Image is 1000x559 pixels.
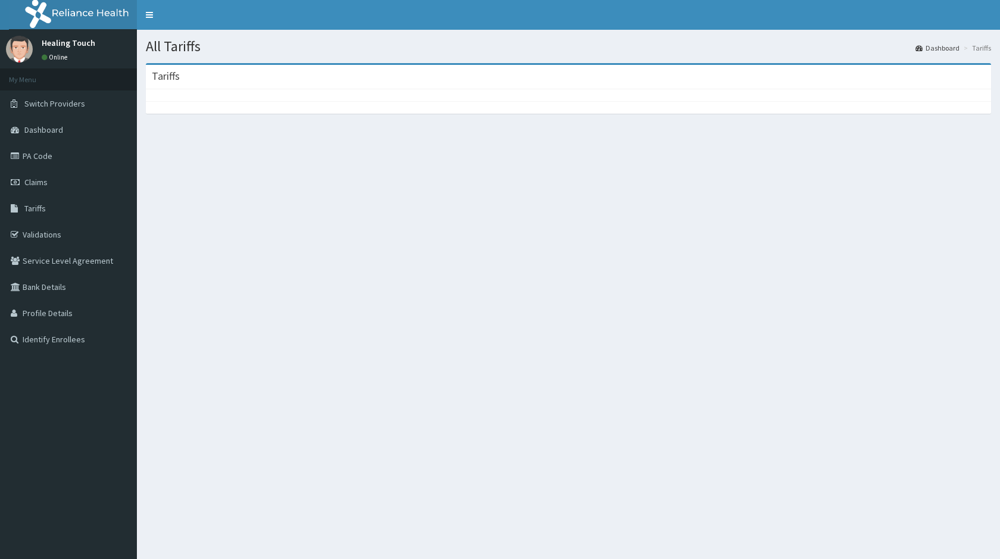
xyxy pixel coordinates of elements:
[6,36,33,63] img: User Image
[24,203,46,214] span: Tariffs
[24,124,63,135] span: Dashboard
[152,71,180,82] h3: Tariffs
[42,53,70,61] a: Online
[24,98,85,109] span: Switch Providers
[24,177,48,188] span: Claims
[42,39,95,47] p: Healing Touch
[961,43,991,53] li: Tariffs
[915,43,960,53] a: Dashboard
[146,39,991,54] h1: All Tariffs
